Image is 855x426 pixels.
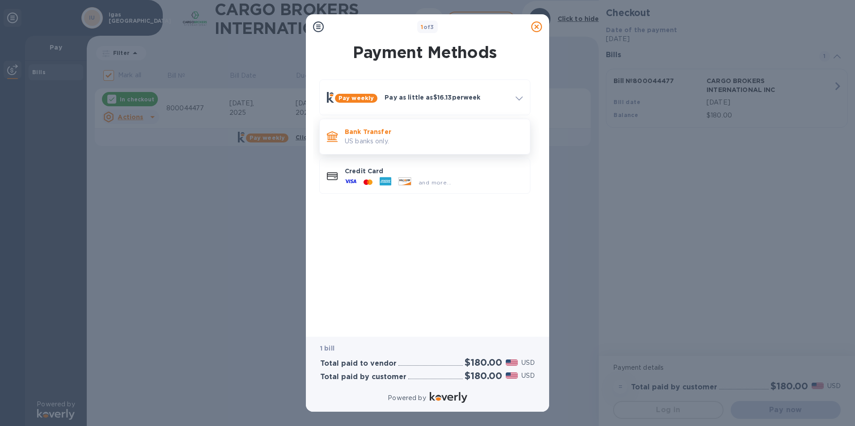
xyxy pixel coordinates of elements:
p: Bank Transfer [345,127,523,136]
p: US banks only. [345,137,523,146]
h1: Payment Methods [317,43,532,62]
p: USD [521,358,535,368]
img: USD [506,359,518,366]
h2: $180.00 [465,357,502,368]
img: USD [506,372,518,379]
span: 1 [421,24,423,30]
b: 1 bill [320,345,334,352]
span: and more... [419,179,451,186]
p: Credit Card [345,167,523,175]
h3: Total paid to vendor [320,359,397,368]
b: of 3 [421,24,434,30]
b: Pay weekly [339,95,374,101]
p: Powered by [388,393,426,403]
img: Logo [430,392,467,403]
h2: $180.00 [465,370,502,381]
p: USD [521,371,535,380]
h3: Total paid by customer [320,373,406,381]
p: Pay as little as $16.13 per week [385,93,508,102]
